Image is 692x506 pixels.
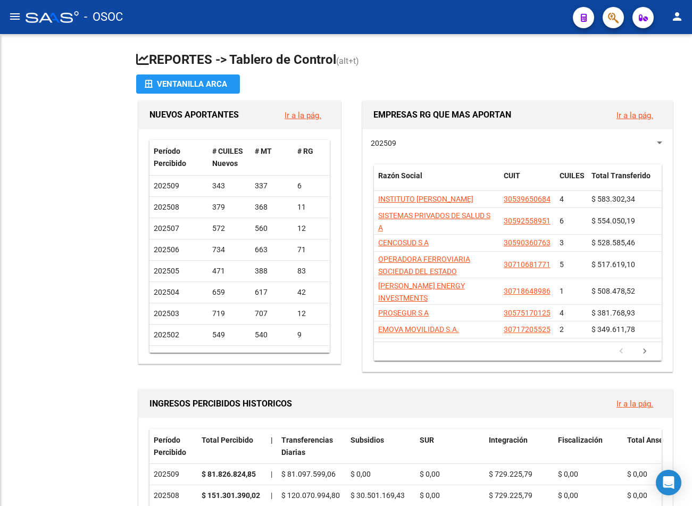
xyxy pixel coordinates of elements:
[499,164,555,200] datatable-header-cell: CUIT
[154,309,179,318] span: 202503
[281,491,340,500] span: $ 120.070.994,80
[560,260,564,269] span: 5
[154,224,179,233] span: 202507
[485,429,554,464] datatable-header-cell: Integración
[149,110,239,120] span: NUEVOS APORTANTES
[378,325,459,334] span: EMOVA MOVILIDAD S.A.
[154,245,179,254] span: 202506
[255,286,289,298] div: 617
[560,238,564,247] span: 3
[293,140,336,175] datatable-header-cell: # RG
[558,491,578,500] span: $ 0,00
[504,287,551,295] span: 30718648986
[149,399,292,409] span: INGRESOS PERCIBIDOS HISTORICOS
[149,140,208,175] datatable-header-cell: Período Percibido
[255,350,289,362] div: 416
[251,140,293,175] datatable-header-cell: # MT
[212,265,246,277] div: 471
[378,309,429,317] span: PROSEGUR S A
[420,470,440,478] span: $ 0,00
[554,429,623,464] datatable-header-cell: Fiscalización
[9,10,21,23] mat-icon: menu
[154,181,179,190] span: 202509
[627,436,667,444] span: Total Anses
[374,164,499,200] datatable-header-cell: Razón Social
[297,201,331,213] div: 11
[346,429,415,464] datatable-header-cell: Subsidios
[202,491,260,500] strong: $ 151.301.390,02
[271,436,273,444] span: |
[504,195,551,203] span: 30539650684
[145,74,231,94] div: Ventanilla ARCA
[504,325,551,334] span: 30717205525
[212,147,243,168] span: # CUILES Nuevos
[154,288,179,296] span: 202504
[212,350,246,362] div: 432
[154,267,179,275] span: 202505
[202,470,256,478] strong: $ 81.826.824,85
[136,74,240,94] button: Ventanilla ARCA
[611,346,631,358] a: go to previous page
[297,350,331,362] div: 16
[212,222,246,235] div: 572
[281,436,333,457] span: Transferencias Diarias
[154,203,179,211] span: 202508
[281,470,336,478] span: $ 81.097.599,06
[255,265,289,277] div: 388
[154,490,193,502] div: 202508
[591,171,651,180] span: Total Transferido
[415,429,485,464] datatable-header-cell: SUR
[558,436,603,444] span: Fiscalización
[136,51,675,70] h1: REPORTES -> Tablero de Control
[149,429,197,464] datatable-header-cell: Período Percibido
[351,491,405,500] span: $ 30.501.169,43
[587,164,662,200] datatable-header-cell: Total Transferido
[351,436,384,444] span: Subsidios
[489,491,532,500] span: $ 729.225,79
[560,287,564,295] span: 1
[635,346,655,358] a: go to next page
[378,238,429,247] span: CENCOSUD S A
[277,429,346,464] datatable-header-cell: Transferencias Diarias
[560,309,564,317] span: 4
[276,105,330,125] button: Ir a la pág.
[351,470,371,478] span: $ 0,00
[627,470,647,478] span: $ 0,00
[489,470,532,478] span: $ 729.225,79
[297,329,331,341] div: 9
[212,329,246,341] div: 549
[212,286,246,298] div: 659
[197,429,266,464] datatable-header-cell: Total Percibido
[591,309,635,317] span: $ 381.768,93
[297,244,331,256] div: 71
[378,255,470,276] span: OPERADORA FERROVIARIA SOCIEDAD DEL ESTADO
[297,222,331,235] div: 12
[378,281,465,302] span: [PERSON_NAME] ENERGY INVESTMENTS
[616,111,653,120] a: Ir a la pág.
[504,260,551,269] span: 30710681771
[504,238,551,247] span: 30590360763
[297,308,331,320] div: 12
[616,399,653,409] a: Ir a la pág.
[558,470,578,478] span: $ 0,00
[255,201,289,213] div: 368
[378,195,473,203] span: INSTITUTO [PERSON_NAME]
[591,260,635,269] span: $ 517.619,10
[623,429,692,464] datatable-header-cell: Total Anses
[212,308,246,320] div: 719
[608,394,662,413] button: Ir a la pág.
[285,111,321,120] a: Ir a la pág.
[297,147,313,155] span: # RG
[271,491,272,500] span: |
[154,436,186,457] span: Período Percibido
[373,110,511,120] span: EMPRESAS RG QUE MAS APORTAN
[591,217,635,225] span: $ 554.050,19
[591,238,635,247] span: $ 528.585,46
[255,244,289,256] div: 663
[255,222,289,235] div: 560
[255,308,289,320] div: 707
[154,330,179,339] span: 202502
[297,286,331,298] div: 42
[671,10,683,23] mat-icon: person
[378,171,422,180] span: Razón Social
